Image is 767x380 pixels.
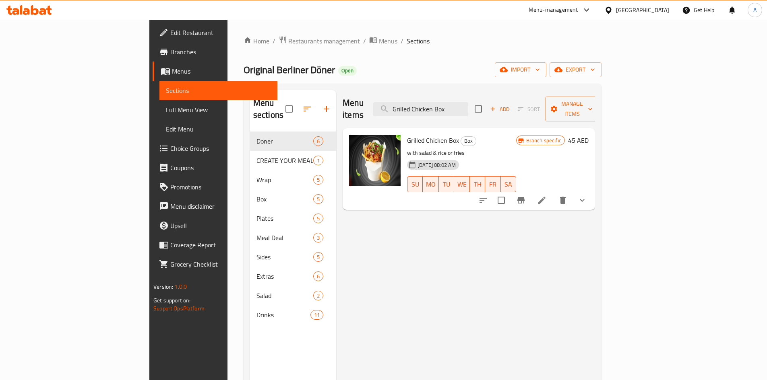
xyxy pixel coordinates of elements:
[314,253,323,261] span: 5
[170,240,271,250] span: Coverage Report
[457,179,467,190] span: WE
[153,216,277,235] a: Upsell
[568,135,589,146] h6: 45 AED
[153,303,205,314] a: Support.OpsPlatform
[153,62,277,81] a: Menus
[369,36,397,46] a: Menus
[493,192,510,209] span: Select to update
[753,6,757,14] span: A
[250,267,336,286] div: Extras6
[153,177,277,197] a: Promotions
[313,136,323,146] div: items
[407,148,516,158] p: with salad & rice or fries
[288,36,360,46] span: Restaurants management
[314,215,323,222] span: 5
[256,233,313,242] span: Meal Deal
[489,105,511,114] span: Add
[159,81,277,100] a: Sections
[250,209,336,228] div: Plates5
[423,176,439,192] button: MO
[256,271,313,281] span: Extras
[170,163,271,173] span: Coupons
[250,305,336,325] div: Drinks11
[470,176,485,192] button: TH
[256,156,313,165] span: CREATE YOUR MEAL
[170,259,271,269] span: Grocery Checklist
[244,61,335,79] span: Original Berliner Döner
[250,247,336,267] div: Sides5
[338,66,357,76] div: Open
[313,252,323,262] div: items
[573,191,592,210] button: show more
[317,99,336,119] button: Add section
[166,124,271,134] span: Edit Menu
[501,176,516,192] button: SA
[523,137,564,144] span: Branch specific
[170,28,271,37] span: Edit Restaurant
[513,103,545,115] span: Select section first
[153,158,277,177] a: Coupons
[411,179,420,190] span: SU
[314,176,323,184] span: 5
[314,157,323,164] span: 1
[414,161,459,169] span: [DATE] 08:02 AM
[470,101,487,117] span: Select section
[281,101,298,117] span: Select all sections
[244,36,602,46] nav: breadcrumb
[256,175,313,185] span: Wrap
[537,195,547,205] a: Edit menu item
[250,128,336,328] nav: Menu sections
[556,65,595,75] span: export
[545,97,599,121] button: Manage items
[170,221,271,230] span: Upsell
[314,292,323,300] span: 2
[314,234,323,242] span: 3
[529,5,578,15] div: Menu-management
[501,65,540,75] span: import
[279,36,360,46] a: Restaurants management
[250,170,336,189] div: Wrap5
[553,191,573,210] button: delete
[314,273,323,280] span: 6
[250,286,336,305] div: Salad2
[487,103,513,115] button: Add
[550,62,602,77] button: export
[426,179,436,190] span: MO
[172,66,271,76] span: Menus
[298,99,317,119] span: Sort sections
[407,176,423,192] button: SU
[153,197,277,216] a: Menu disclaimer
[488,179,497,190] span: FR
[461,136,476,146] div: Box
[256,252,313,262] div: Sides
[314,195,323,203] span: 5
[166,105,271,115] span: Full Menu View
[407,134,459,146] span: Grilled Chicken Box
[256,214,313,223] span: Plates
[552,99,593,119] span: Manage items
[153,295,190,306] span: Get support on:
[159,119,277,139] a: Edit Menu
[313,214,323,223] div: items
[313,194,323,204] div: items
[170,47,271,57] span: Branches
[313,233,323,242] div: items
[153,281,173,292] span: Version:
[349,135,401,186] img: Grilled Chicken Box
[314,138,323,145] span: 6
[250,189,336,209] div: Box5
[577,195,587,205] svg: Show Choices
[485,176,500,192] button: FR
[313,156,323,165] div: items
[256,136,313,146] span: Doner
[153,23,277,42] a: Edit Restaurant
[442,179,451,190] span: TU
[473,179,482,190] span: TH
[170,201,271,211] span: Menu disclaimer
[250,151,336,170] div: CREATE YOUR MEAL1
[256,291,313,300] span: Salad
